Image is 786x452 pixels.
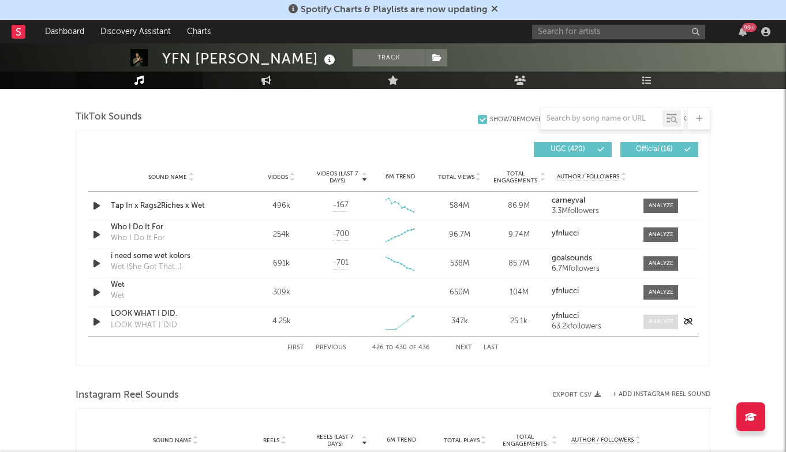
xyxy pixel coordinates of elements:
[491,5,498,14] span: Dismiss
[263,437,279,444] span: Reels
[301,5,488,14] span: Spotify Charts & Playlists are now updating
[612,391,710,398] button: + Add Instagram Reel Sound
[541,114,663,124] input: Search by song name or URL
[552,255,592,262] strong: goalsounds
[92,20,179,43] a: Discovery Assistant
[552,255,632,263] a: goalsounds
[254,287,308,298] div: 309k
[552,323,632,331] div: 63.2k followers
[552,312,579,320] strong: yfnlucci
[386,345,393,350] span: to
[153,437,192,444] span: Sound Name
[111,290,124,302] div: Wet
[492,287,546,298] div: 104M
[332,229,349,240] span: -700
[492,229,546,241] div: 9.74M
[433,258,486,270] div: 538M
[534,142,612,157] button: UGC(420)
[552,312,632,320] a: yfnlucci
[111,200,231,212] a: Tap In x Rags2Riches x Wet
[552,287,579,295] strong: yfnlucci
[571,436,634,444] span: Author / Followers
[739,27,747,36] button: 99+
[552,197,585,204] strong: carneyval
[742,23,757,32] div: 99 +
[552,287,632,296] a: yfnlucci
[268,174,288,181] span: Videos
[552,230,579,237] strong: yfnlucci
[287,345,304,351] button: First
[552,207,632,215] div: 3.3M followers
[456,345,472,351] button: Next
[484,345,499,351] button: Last
[601,391,710,398] div: + Add Instagram Reel Sound
[369,341,433,355] div: 426 430 436
[148,174,187,181] span: Sound Name
[628,146,681,153] span: Official ( 16 )
[373,173,427,181] div: 6M Trend
[179,20,219,43] a: Charts
[492,200,546,212] div: 86.9M
[111,308,231,320] a: LOOK WHAT I DID.
[314,170,361,184] span: Videos (last 7 days)
[333,257,349,269] span: -701
[552,230,632,238] a: yfnlucci
[162,49,338,68] div: YFN [PERSON_NAME]
[557,173,619,181] span: Author / Followers
[254,229,308,241] div: 254k
[254,316,308,327] div: 4.25k
[37,20,92,43] a: Dashboard
[353,49,425,66] button: Track
[553,391,601,398] button: Export CSV
[444,437,480,444] span: Total Plays
[76,389,179,402] span: Instagram Reel Sounds
[433,229,486,241] div: 96.7M
[111,233,165,244] div: Who I Do It For
[532,25,705,39] input: Search for artists
[409,345,416,350] span: of
[492,316,546,327] div: 25.1k
[492,170,539,184] span: Total Engagements
[541,146,594,153] span: UGC ( 420 )
[373,436,431,444] div: 6M Trend
[111,262,182,273] div: Wet (She Got That…)
[333,200,349,211] span: -167
[433,316,486,327] div: 347k
[254,200,308,212] div: 496k
[309,434,360,447] span: Reels (last 7 days)
[500,434,551,447] span: Total Engagements
[620,142,698,157] button: Official(16)
[111,320,179,331] div: LOOK WHAT I DID.
[438,174,474,181] span: Total Views
[492,258,546,270] div: 85.7M
[552,265,632,273] div: 6.7M followers
[433,200,486,212] div: 584M
[316,345,346,351] button: Previous
[111,222,231,233] a: Who I Do It For
[552,197,632,205] a: carneyval
[111,279,231,291] a: Wet
[254,258,308,270] div: 691k
[433,287,486,298] div: 650M
[111,251,231,262] a: i need some wet kolors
